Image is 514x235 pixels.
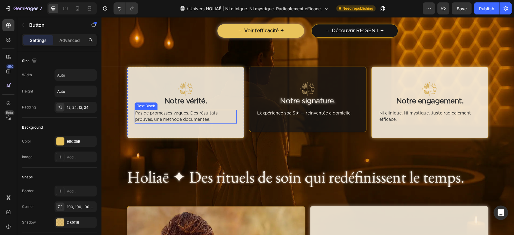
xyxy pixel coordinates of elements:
span: / [187,5,188,12]
p: L’expérience spa 5★ — réinventée à domicile. [156,93,257,100]
div: Add... [67,189,95,194]
div: Beta [5,110,14,115]
div: E9C35B [67,139,95,144]
div: Add... [67,155,95,160]
span: Need republishing [342,6,373,11]
div: Size [22,57,38,65]
span: Univers HOLIAĒ | Ni clinique. Ni mystique. Radicalement efficace. [189,5,322,12]
p: Advanced [59,37,80,43]
button: 7 [2,2,45,14]
div: Padding [22,105,36,110]
div: 450 [6,64,14,69]
div: Open Intercom Messenger [494,205,508,220]
input: Auto [55,70,96,80]
input: Auto [55,86,96,97]
iframe: Design area [101,17,514,235]
h2: Holiaē ✦ Des rituels de soin qui redéfinissent le temps. [26,150,387,170]
div: Publish [479,5,494,12]
p: Ni clinique. Ni mystique. Juste radicalement efficace. [278,93,379,106]
div: Height [22,89,33,94]
img: Holiaē — emblème “circuits organiques”, symbole du logo en blanc (fond transparent). [321,64,336,80]
div: Shadow [22,220,36,225]
div: 100, 100, 100, 100 [67,204,95,210]
span: Save [457,6,467,11]
p: Settings [30,37,47,43]
div: Background [22,125,43,130]
div: 12, 24, 12, 24 [67,105,95,110]
div: Color [22,139,31,144]
div: Width [22,72,32,78]
h2: Notre signature. [155,80,257,89]
div: Undo/Redo [114,2,138,14]
h2: Notre engagement. [277,80,379,89]
p: 7 [39,5,42,12]
div: Image [22,154,33,160]
img: Holiaē — emblème “circuits organiques”, symbole du logo en doré clair (fond transparent). [199,64,214,80]
button: Save [452,2,472,14]
button: Publish [474,2,499,14]
div: Corner [22,204,34,209]
p: Button [29,21,80,29]
div: Border [22,188,34,194]
div: Shape [22,174,33,180]
div: C89116 [67,220,95,225]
